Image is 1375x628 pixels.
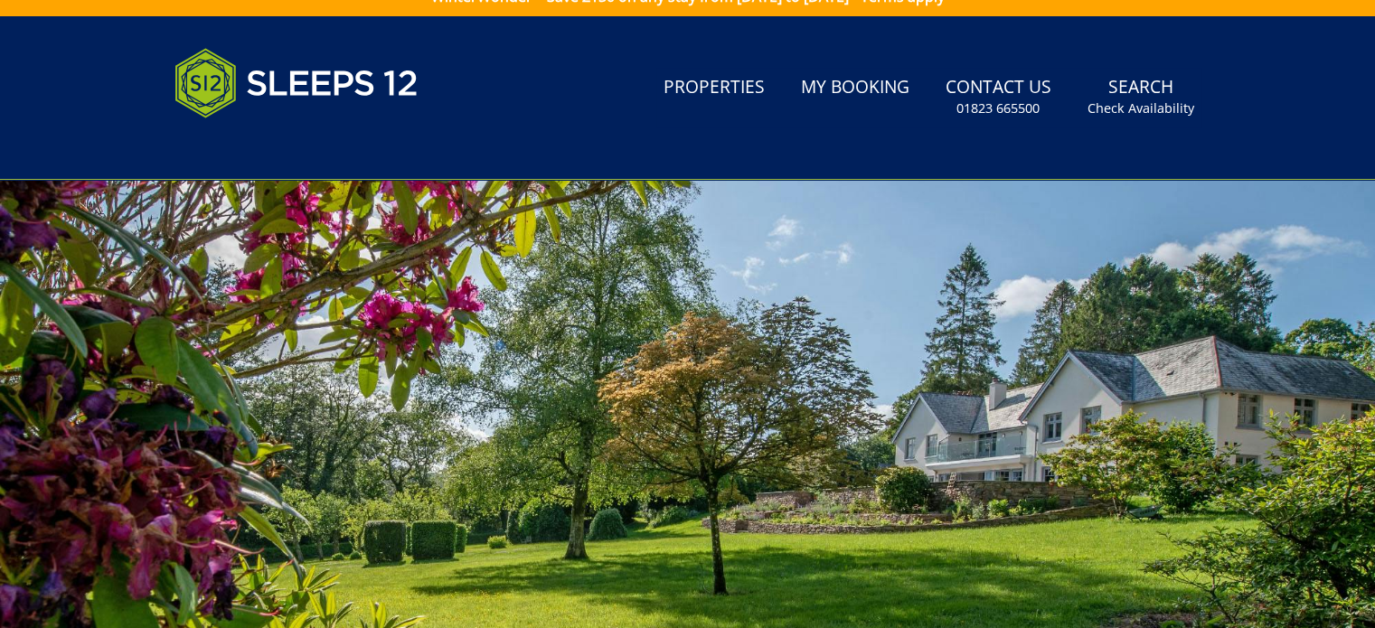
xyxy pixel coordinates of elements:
[165,139,355,155] iframe: Customer reviews powered by Trustpilot
[794,68,917,108] a: My Booking
[656,68,772,108] a: Properties
[956,99,1040,117] small: 01823 665500
[1080,68,1201,127] a: SearchCheck Availability
[1088,99,1194,117] small: Check Availability
[938,68,1059,127] a: Contact Us01823 665500
[174,38,419,128] img: Sleeps 12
